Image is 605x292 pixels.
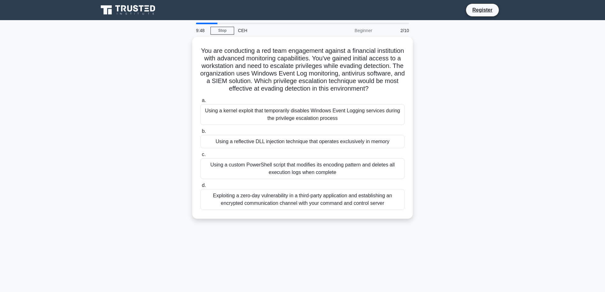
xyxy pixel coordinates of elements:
h5: You are conducting a red team engagement against a financial institution with advanced monitoring... [200,47,405,93]
div: Using a custom PowerShell script that modifies its encoding pattern and deletes all execution log... [200,158,405,179]
div: Using a reflective DLL injection technique that operates exclusively in memory [200,135,405,148]
div: 2/10 [376,24,413,37]
a: Register [469,6,496,14]
span: d. [202,182,206,188]
div: Beginner [321,24,376,37]
span: a. [202,98,206,103]
div: Exploiting a zero-day vulnerability in a third-party application and establishing an encrypted co... [200,189,405,210]
span: b. [202,128,206,134]
span: c. [202,152,205,157]
div: Using a kernel exploit that temporarily disables Windows Event Logging services during the privil... [200,104,405,125]
a: Stop [210,27,234,35]
div: 9:48 [192,24,210,37]
div: CEH [234,24,321,37]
